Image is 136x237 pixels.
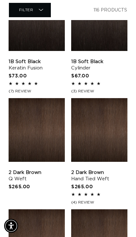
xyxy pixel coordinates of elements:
div: Accessibility Menu [4,219,18,233]
span: 116 products [93,8,127,12]
a: 1B Soft Black Keratin Fusion [9,59,65,71]
a: 2 Dark Brown Hand Tied Weft [71,169,127,182]
summary: Filter [9,3,51,17]
a: 1B Soft Black Cylinder [71,59,127,71]
a: 2 Dark Brown Q Weft [9,169,65,182]
iframe: Chat Widget [104,206,136,237]
span: Filter [19,8,33,12]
